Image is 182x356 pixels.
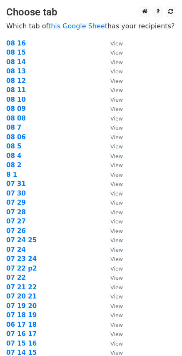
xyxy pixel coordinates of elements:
[102,105,123,113] a: View
[6,161,22,169] strong: 08 2
[6,199,26,206] a: 07 29
[102,208,123,216] a: View
[102,58,123,66] a: View
[102,265,123,272] a: View
[6,340,37,347] a: 07 15 16
[110,284,123,291] small: View
[110,68,123,75] small: View
[6,152,22,160] strong: 08 4
[6,265,37,272] strong: 07 22 p2
[102,68,123,75] a: View
[110,200,123,206] small: View
[110,209,123,216] small: View
[102,311,123,319] a: View
[110,303,123,309] small: View
[6,293,37,300] strong: 07 20 21
[6,190,26,197] a: 07 30
[6,49,26,56] a: 08 15
[6,227,26,235] a: 07 26
[110,275,123,281] small: View
[6,283,37,291] a: 07 21 22
[6,143,22,150] a: 08 5
[6,22,176,30] p: Which tab of has your recipients?
[110,218,123,225] small: View
[6,321,37,328] a: 06 17 18
[6,77,26,85] a: 08 12
[102,133,123,141] a: View
[102,302,123,310] a: View
[110,312,123,318] small: View
[6,246,26,253] strong: 07 24
[102,199,123,206] a: View
[102,190,123,197] a: View
[6,330,37,338] strong: 07 16 17
[102,152,123,160] a: View
[6,302,37,310] a: 07 19 20
[110,172,123,178] small: View
[110,40,123,47] small: View
[110,266,123,272] small: View
[6,311,37,319] strong: 07 18 19
[6,115,26,122] a: 08 08
[102,49,123,56] a: View
[110,228,123,234] small: View
[110,256,123,262] small: View
[6,171,17,178] a: 8 1
[6,255,37,263] strong: 07 23 24
[102,246,123,253] a: View
[48,22,107,30] a: this Google Sheet
[102,86,123,94] a: View
[6,58,26,66] a: 08 14
[102,77,123,85] a: View
[110,331,123,337] small: View
[110,78,123,84] small: View
[102,274,123,281] a: View
[110,106,123,112] small: View
[6,218,26,225] a: 07 27
[6,96,26,103] a: 08 10
[110,59,123,65] small: View
[102,293,123,300] a: View
[6,180,26,188] a: 07 31
[6,133,26,141] a: 08 06
[6,105,26,113] a: 08 09
[102,218,123,225] a: View
[102,96,123,103] a: View
[102,330,123,338] a: View
[102,283,123,291] a: View
[6,86,26,94] a: 08 11
[110,115,123,122] small: View
[110,237,123,243] small: View
[110,350,123,356] small: View
[110,341,123,347] small: View
[102,171,123,178] a: View
[6,68,26,75] a: 08 13
[102,255,123,263] a: View
[6,6,176,18] h3: Choose tab
[102,124,123,131] a: View
[110,153,123,159] small: View
[6,274,26,281] a: 07 22
[6,208,26,216] a: 07 28
[110,247,123,253] small: View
